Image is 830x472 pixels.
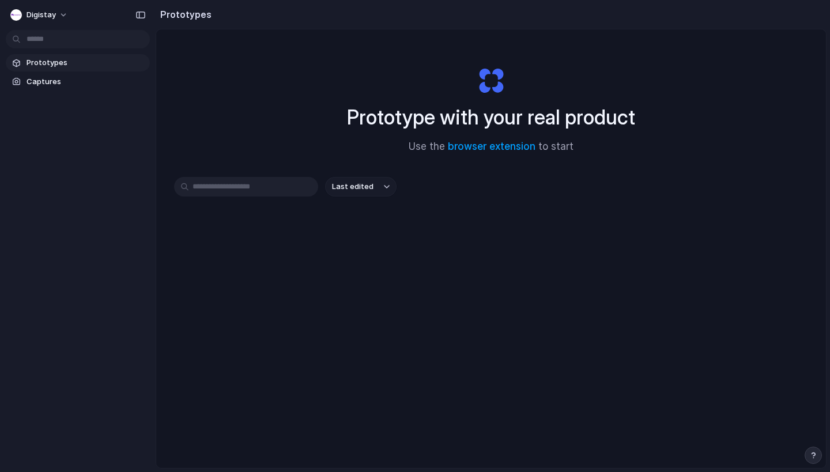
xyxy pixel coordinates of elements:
[325,177,397,197] button: Last edited
[409,139,574,154] span: Use the to start
[27,57,145,69] span: Prototypes
[6,73,150,90] a: Captures
[6,54,150,71] a: Prototypes
[6,6,74,24] button: Digistay
[347,102,635,133] h1: Prototype with your real product
[332,181,373,192] span: Last edited
[156,7,212,21] h2: Prototypes
[448,141,535,152] a: browser extension
[27,76,145,88] span: Captures
[27,9,56,21] span: Digistay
